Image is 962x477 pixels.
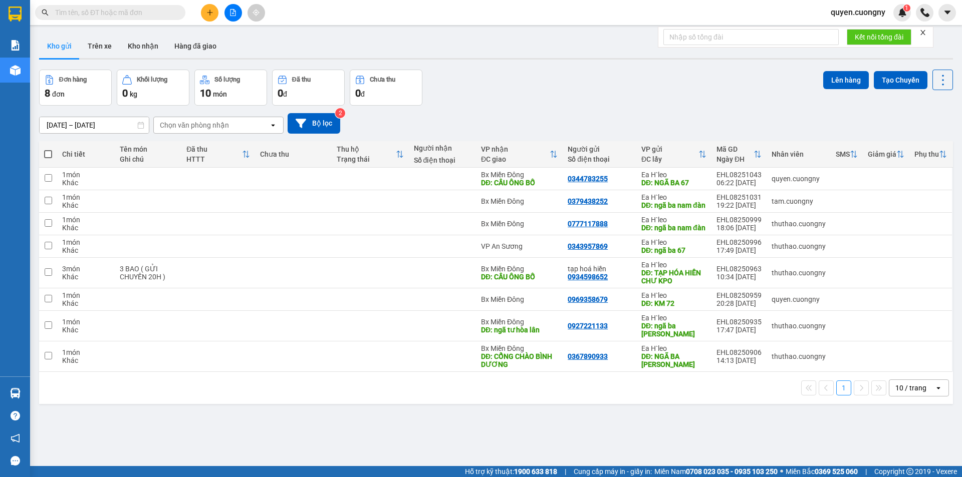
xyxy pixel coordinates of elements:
[62,299,110,307] div: Khác
[181,141,255,168] th: Toggle SortBy
[120,145,176,153] div: Tên món
[903,5,910,12] sup: 1
[919,29,926,36] span: close
[772,242,826,250] div: thuthao.cuongny
[248,4,265,22] button: aim
[292,76,311,83] div: Đã thu
[716,291,762,299] div: EHL08250959
[716,179,762,187] div: 06:22 [DATE]
[716,193,762,201] div: EHL08251031
[481,220,558,228] div: Bx Miền Đông
[9,7,22,22] img: logo-vxr
[641,238,706,246] div: Ea H`leo
[568,273,608,281] div: 0934598652
[62,179,110,187] div: Khác
[716,171,762,179] div: EHL08251043
[874,71,927,89] button: Tạo Chuyến
[62,150,110,158] div: Chi tiết
[62,246,110,254] div: Khác
[716,318,762,326] div: EHL08250935
[481,318,558,326] div: Bx Miền Đông
[62,224,110,232] div: Khác
[920,8,929,17] img: phone-icon
[716,145,754,153] div: Mã GD
[201,4,218,22] button: plus
[117,70,189,106] button: Khối lượng0kg
[836,150,850,158] div: SMS
[716,216,762,224] div: EHL08250999
[59,76,87,83] div: Đơn hàng
[253,9,260,16] span: aim
[42,9,49,16] span: search
[568,145,631,153] div: Người gửi
[45,87,50,99] span: 8
[10,40,21,51] img: solution-icon
[62,193,110,201] div: 1 món
[481,273,558,281] div: DĐ: CẦU ÔNG BỐ
[62,326,110,334] div: Khác
[355,87,361,99] span: 0
[10,388,21,398] img: warehouse-icon
[278,87,283,99] span: 0
[905,5,908,12] span: 1
[772,269,826,277] div: thuthao.cuongny
[895,383,926,393] div: 10 / trang
[716,246,762,254] div: 17:49 [DATE]
[641,224,706,232] div: DĐ: ngã ba nam đàn
[52,90,65,98] span: đơn
[62,318,110,326] div: 1 món
[39,70,112,106] button: Đơn hàng8đơn
[332,141,408,168] th: Toggle SortBy
[166,34,224,58] button: Hàng đã giao
[120,265,176,281] div: 3 BAO ( GỬI CHUYẾN 20H )
[568,242,608,250] div: 0343957869
[414,156,471,164] div: Số điện thoại
[514,467,557,475] strong: 1900 633 818
[815,467,858,475] strong: 0369 525 060
[62,265,110,273] div: 3 món
[10,65,21,76] img: warehouse-icon
[863,141,909,168] th: Toggle SortBy
[641,322,706,338] div: DĐ: ngã ba chu đăng
[361,90,365,98] span: đ
[481,326,558,334] div: DĐ: ngã tư hòa lân
[865,466,867,477] span: |
[716,356,762,364] div: 14:13 [DATE]
[62,238,110,246] div: 1 món
[481,265,558,273] div: Bx Miền Đông
[39,34,80,58] button: Kho gửi
[716,326,762,334] div: 17:47 [DATE]
[481,171,558,179] div: Bx Miền Đông
[229,9,236,16] span: file-add
[772,175,826,183] div: quyen.cuongny
[137,76,167,83] div: Khối lượng
[568,352,608,360] div: 0367890933
[130,90,137,98] span: kg
[269,121,277,129] svg: open
[716,265,762,273] div: EHL08250963
[711,141,767,168] th: Toggle SortBy
[55,7,173,18] input: Tìm tên, số ĐT hoặc mã đơn
[568,175,608,183] div: 0344783255
[641,171,706,179] div: Ea H`leo
[641,261,706,269] div: Ea H`leo
[641,246,706,254] div: DĐ: ngã ba 67
[636,141,711,168] th: Toggle SortBy
[716,273,762,281] div: 10:34 [DATE]
[938,4,956,22] button: caret-down
[847,29,911,45] button: Kết nối tổng đài
[568,197,608,205] div: 0379438252
[11,433,20,443] span: notification
[780,469,783,473] span: ⚪️
[186,145,242,153] div: Đã thu
[686,467,778,475] strong: 0708 023 035 - 0935 103 250
[641,299,706,307] div: DĐ: KM 72
[62,348,110,356] div: 1 món
[568,265,631,273] div: tạp hoá hiền
[909,141,952,168] th: Toggle SortBy
[641,179,706,187] div: DĐ: NGÃ BA 67
[476,141,563,168] th: Toggle SortBy
[641,314,706,322] div: Ea H`leo
[641,201,706,209] div: DĐ: ngã ba nam đàn
[568,295,608,303] div: 0969358679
